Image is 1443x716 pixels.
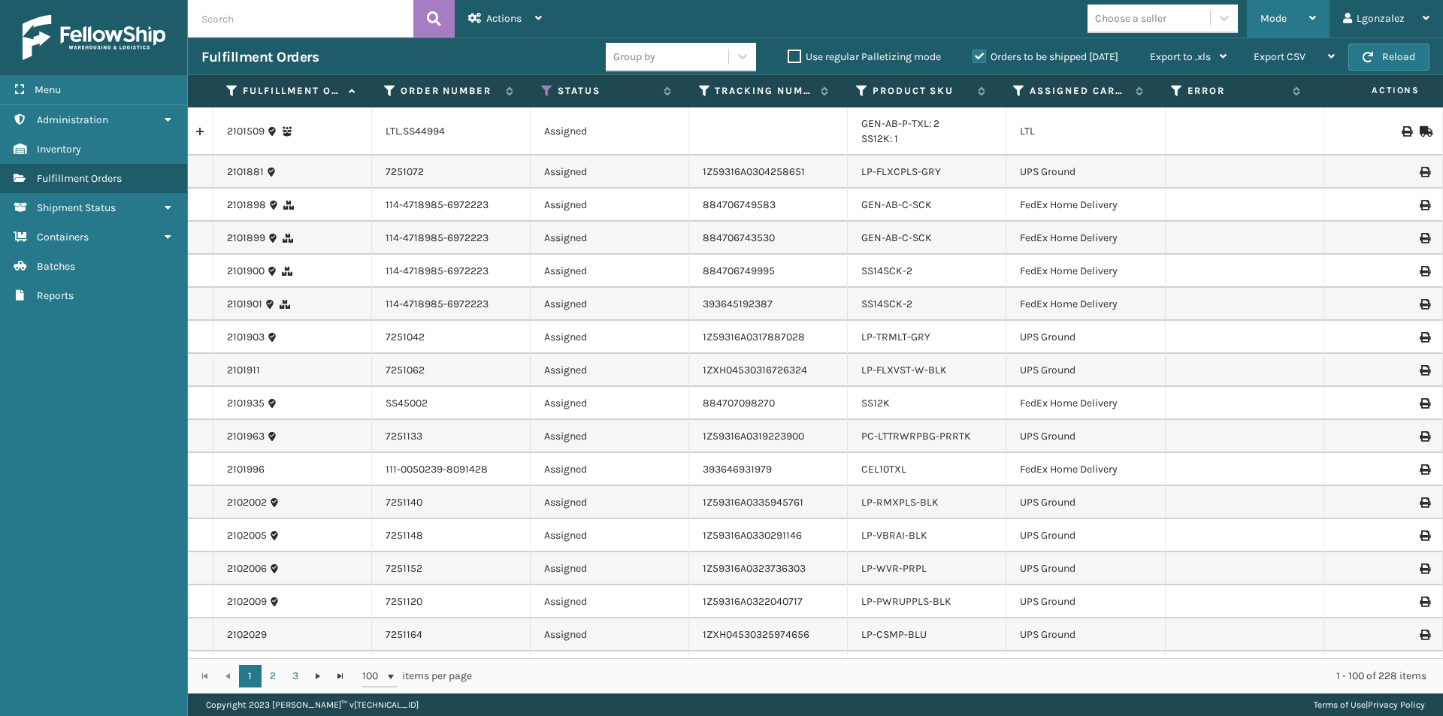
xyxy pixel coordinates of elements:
td: LTL [1006,107,1165,156]
td: Assigned [531,453,689,486]
a: 884707098270 [703,397,775,409]
a: 1Z59316A0304258651 [703,165,805,178]
span: Inventory [37,143,81,156]
td: Assigned [531,222,689,255]
i: Print Label [1420,299,1429,310]
a: 2101898 [227,198,266,213]
span: Fulfillment Orders [37,172,122,185]
span: Menu [35,83,61,96]
td: Assigned [531,156,689,189]
span: Reports [37,289,74,302]
td: Assigned [531,585,689,618]
i: Print Label [1420,233,1429,243]
td: UPS Ground [1006,486,1165,519]
label: Product SKU [873,84,970,98]
a: LP-RMXPLS-BLK [861,496,939,509]
td: Assigned [531,288,689,321]
i: Print Label [1420,398,1429,409]
td: 7251120 [372,585,531,618]
a: 2101903 [227,330,265,345]
td: FedEx Home Delivery [1006,453,1165,486]
td: 7251042 [372,321,531,354]
a: LP-TRMLT-GRY [861,331,930,343]
a: 1Z59316A0323736303 [703,562,806,575]
div: 1 - 100 of 228 items [493,669,1426,684]
label: Tracking Number [715,84,812,98]
td: 114-4718985-6972223 [372,255,531,288]
a: 1Z59316A0335945761 [703,496,803,509]
i: Print Label [1420,431,1429,442]
td: Assigned [531,189,689,222]
a: Terms of Use [1314,699,1366,710]
i: Print Label [1420,464,1429,475]
span: Go to the next page [312,670,324,682]
i: Print Label [1420,365,1429,376]
a: 2102029 [227,627,267,642]
a: GEN-AB-C-SCK [861,198,932,211]
button: Reload [1348,44,1429,71]
i: Print Label [1420,497,1429,508]
td: LTL.SS44994 [372,107,531,156]
td: FedEx Home Delivery [1006,387,1165,420]
td: Assigned [531,255,689,288]
span: Actions [1319,78,1429,103]
td: 114-4718985-6972223 [372,189,531,222]
a: 2101996 [227,462,265,477]
td: 114-5263859-8297039 [372,651,531,684]
td: Assigned [531,486,689,519]
td: UPS Ground [1006,156,1165,189]
span: Go to the last page [334,670,346,682]
label: Assigned Carrier Service [1030,84,1127,98]
td: UPS Ground [1006,585,1165,618]
a: GEN-AB-P-TXL: 2 [861,117,939,130]
td: Assigned [531,321,689,354]
a: 2102006 [227,561,267,576]
a: 3 [284,665,307,687]
a: CEL10TXL [861,463,906,476]
span: Actions [486,12,522,25]
a: 2101881 [227,165,264,180]
a: Go to the last page [329,665,352,687]
a: 1Z59316A0330291146 [703,529,802,542]
td: UPS Ground [1006,354,1165,387]
td: UPS Ground [1006,420,1165,453]
div: Group by [613,49,655,65]
td: Assigned [531,651,689,684]
a: 2101963 [227,429,265,444]
a: LP-VBRAI-BLK [861,529,927,542]
a: 393646931979 [703,463,772,476]
td: FedEx Home Delivery [1006,222,1165,255]
label: Status [558,84,655,98]
td: SS45002 [372,387,531,420]
td: Assigned [531,387,689,420]
div: | [1314,693,1425,716]
td: 7251164 [372,618,531,651]
span: Administration [37,113,108,126]
a: 1Z59316A0317887028 [703,331,805,343]
a: 393645192387 [703,298,773,310]
a: LP-FLXVST-W-BLK [861,364,947,376]
i: Print Label [1420,200,1429,210]
td: UPS Ground [1006,552,1165,585]
td: UPS Ground [1006,618,1165,651]
span: Batches [37,260,75,273]
td: FedEx Home Delivery [1006,651,1165,684]
i: Print Label [1420,266,1429,276]
td: FedEx Home Delivery [1006,255,1165,288]
a: 2101509 [227,124,265,139]
td: 7251152 [372,552,531,585]
td: 7251072 [372,156,531,189]
i: Print Label [1420,167,1429,177]
a: Go to the next page [307,665,329,687]
img: logo [23,15,165,60]
td: 7251062 [372,354,531,387]
label: Use regular Palletizing mode [788,50,941,63]
span: 100 [362,669,385,684]
td: Assigned [531,519,689,552]
i: Print Label [1420,530,1429,541]
a: LP-PWRUPPLS-BLK [861,595,951,608]
a: 2102005 [227,528,267,543]
td: UPS Ground [1006,519,1165,552]
a: LP-CSMP-BLU [861,628,927,641]
span: Export to .xls [1150,50,1211,63]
